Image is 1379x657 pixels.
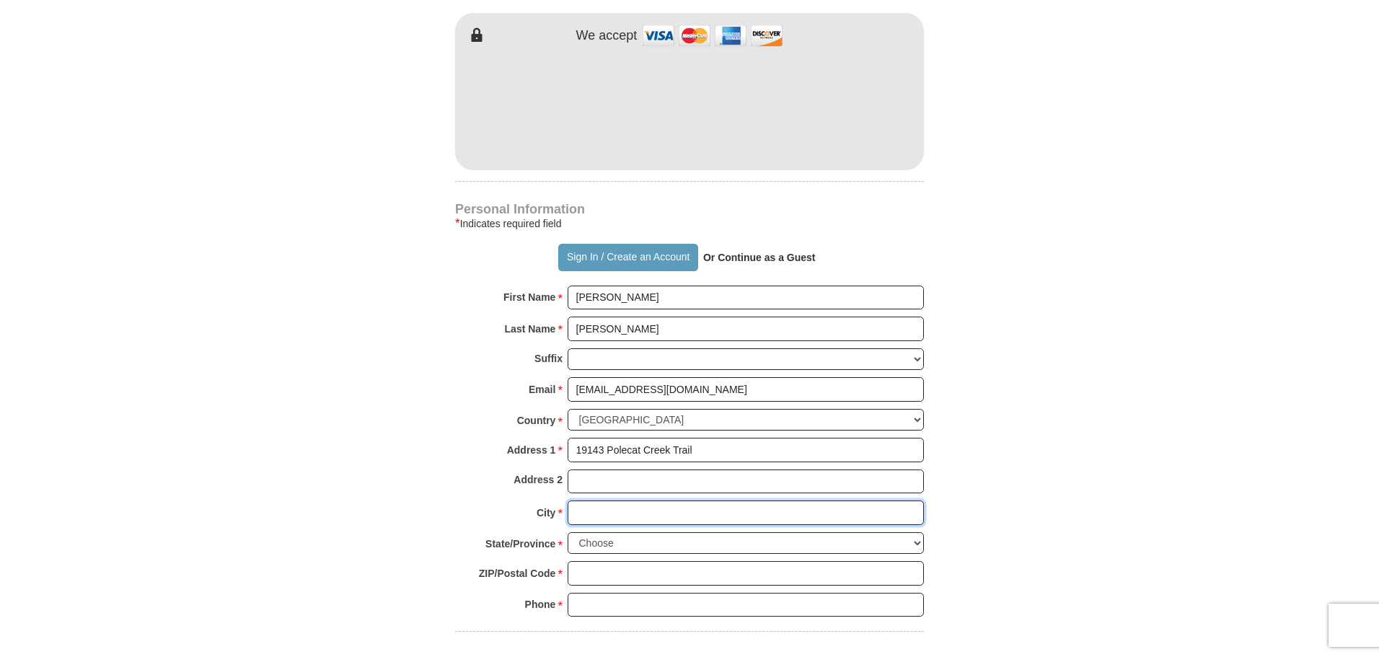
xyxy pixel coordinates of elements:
[503,287,555,307] strong: First Name
[525,594,556,614] strong: Phone
[558,244,697,271] button: Sign In / Create an Account
[485,534,555,554] strong: State/Province
[455,203,924,215] h4: Personal Information
[537,503,555,523] strong: City
[576,28,638,44] h4: We accept
[640,20,785,51] img: credit cards accepted
[534,348,563,369] strong: Suffix
[529,379,555,400] strong: Email
[514,469,563,490] strong: Address 2
[517,410,556,431] strong: Country
[479,563,556,583] strong: ZIP/Postal Code
[455,215,924,232] div: Indicates required field
[505,319,556,339] strong: Last Name
[703,252,816,263] strong: Or Continue as a Guest
[507,440,556,460] strong: Address 1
